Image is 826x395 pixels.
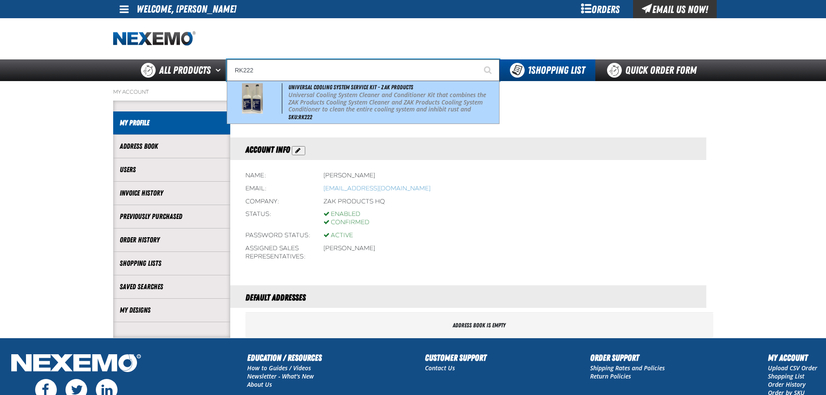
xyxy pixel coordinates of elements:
span: Account Info [245,144,290,155]
a: Previously Purchased [120,212,224,222]
span: Shopping List [528,64,585,76]
nav: Breadcrumbs [113,88,713,95]
button: Open All Products pages [212,59,227,81]
span: Default Addresses [245,292,306,303]
img: Nexemo Logo [9,351,144,377]
a: Users [120,165,224,175]
div: Address book is empty [245,313,713,338]
a: Quick Order Form [595,59,713,81]
a: Contact Us [425,364,455,372]
div: ZAK Products HQ [323,198,385,206]
div: Status [245,210,310,227]
span: All Products [159,62,211,78]
bdo: [EMAIL_ADDRESS][DOMAIN_NAME] [323,185,431,192]
div: Assigned Sales Representatives [245,245,310,261]
a: Upload CSV Order [768,364,817,372]
div: Active [323,232,353,240]
a: My Profile [120,118,224,128]
div: Confirmed [323,219,369,227]
h2: Customer Support [425,351,486,364]
a: My Designs [120,305,224,315]
a: Order History [768,380,806,388]
strong: 1 [528,64,531,76]
a: Home [113,31,196,46]
button: Start Searching [478,59,500,81]
h2: My Account [768,351,817,364]
li: [PERSON_NAME] [323,245,375,253]
a: Opens a default email client to write an email to lfeddersen@zakproducts.com [323,185,431,192]
a: About Us [247,380,272,388]
a: My Account [113,88,149,95]
div: Password status [245,232,310,240]
a: Return Policies [590,372,631,380]
a: Saved Searches [120,282,224,292]
img: 681a6d29b8785792535724-RK222-sm.jpg [242,83,263,114]
a: How to Guides / Videos [247,364,311,372]
div: Enabled [323,210,369,219]
a: Shopping Lists [120,258,224,268]
div: [PERSON_NAME] [323,172,375,180]
a: Invoice History [120,188,224,198]
span: SKU:RK222 [288,114,312,121]
p: Universal Cooling System Cleaner and Conditioner Kit that combines the ZAK Products Cooling Syste... [288,91,497,121]
a: Address Book [120,141,224,151]
a: Shopping List [768,372,804,380]
div: Name [245,172,310,180]
div: Company [245,198,310,206]
a: Newsletter - What's New [247,372,314,380]
h2: Order Support [590,351,665,364]
button: Action Edit Account Information [292,146,305,155]
input: Search [227,59,500,81]
button: You have 1 Shopping List. Open to view details [500,59,595,81]
a: Shipping Rates and Policies [590,364,665,372]
h2: Education / Resources [247,351,322,364]
img: Nexemo logo [113,31,196,46]
span: Universal Cooling System Service Kit - ZAK Products [288,84,413,91]
div: Email [245,185,310,193]
a: Order History [120,235,224,245]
